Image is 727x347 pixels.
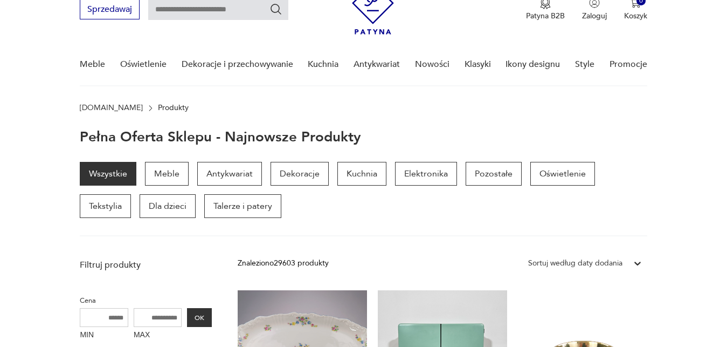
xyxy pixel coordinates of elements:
button: OK [187,308,212,327]
a: Promocje [610,44,647,85]
a: Ikony designu [506,44,560,85]
a: Antykwariat [354,44,400,85]
h1: Pełna oferta sklepu - najnowsze produkty [80,130,361,145]
a: Klasyki [465,44,491,85]
a: Antykwariat [197,162,262,186]
a: Dekoracje [271,162,329,186]
p: Cena [80,295,212,307]
a: Nowości [415,44,449,85]
a: Meble [145,162,189,186]
div: Sortuj według daty dodania [528,257,622,269]
a: Dla dzieci [140,194,196,218]
label: MAX [134,327,182,344]
a: Dekoracje i przechowywanie [182,44,293,85]
a: Kuchnia [308,44,338,85]
button: Szukaj [269,3,282,16]
div: Znaleziono 29603 produkty [238,257,329,269]
a: Meble [80,44,105,85]
p: Koszyk [624,11,647,21]
a: Sprzedawaj [80,6,140,14]
a: Pozostałe [466,162,522,186]
a: [DOMAIN_NAME] [80,104,143,112]
a: Wszystkie [80,162,136,186]
p: Filtruj produkty [80,259,212,271]
p: Zaloguj [582,11,607,21]
label: MIN [80,327,128,344]
a: Oświetlenie [530,162,595,186]
a: Style [575,44,594,85]
p: Patyna B2B [526,11,565,21]
a: Kuchnia [337,162,386,186]
a: Tekstylia [80,194,131,218]
p: Produkty [158,104,189,112]
a: Talerze i patery [204,194,281,218]
a: Elektronika [395,162,457,186]
a: Oświetlenie [120,44,167,85]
